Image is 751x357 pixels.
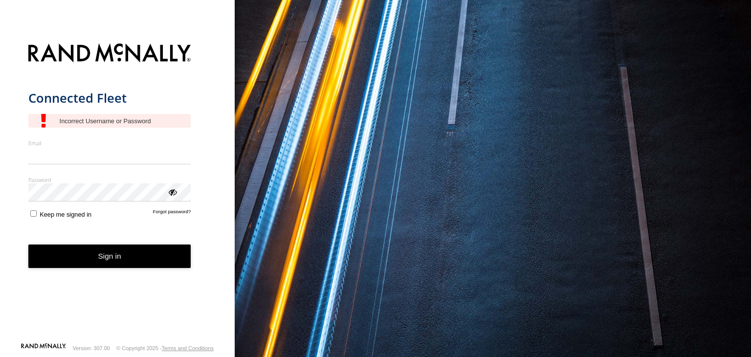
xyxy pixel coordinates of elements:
div: © Copyright 2025 - [116,345,214,351]
button: Sign in [28,245,191,268]
span: Keep me signed in [40,211,91,218]
a: Terms and Conditions [162,345,214,351]
label: Password [28,176,191,183]
input: Keep me signed in [30,210,37,217]
a: Forgot password? [153,209,191,218]
label: Email [28,139,191,147]
div: Version: 307.00 [73,345,110,351]
form: main [28,38,207,342]
img: Rand McNally [28,42,191,67]
div: ViewPassword [167,187,177,197]
a: Visit our Website [21,343,66,353]
h1: Connected Fleet [28,90,191,106]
